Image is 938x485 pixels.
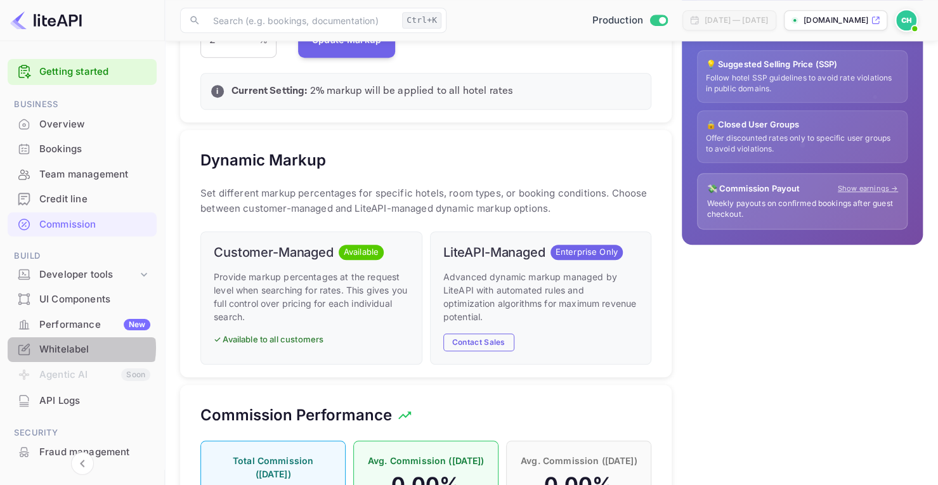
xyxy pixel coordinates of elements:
button: Contact Sales [443,333,514,352]
div: Credit line [8,187,157,212]
button: Collapse navigation [71,452,94,475]
p: Set different markup percentages for specific hotels, room types, or booking conditions. Choose b... [200,186,651,216]
div: Fraud management [39,445,150,460]
strong: Current Setting: [231,84,307,98]
div: Overview [8,112,157,137]
p: Total Commission ([DATE]) [214,454,332,481]
div: Developer tools [39,268,138,282]
a: Credit line [8,187,157,210]
div: New [124,319,150,330]
div: Credit line [39,192,150,207]
a: UI Components [8,287,157,311]
div: Performance [39,318,150,332]
div: [DATE] — [DATE] [705,15,768,26]
p: Offer discounted rates only to specific user groups to avoid violations. [705,133,899,155]
div: Commission [8,212,157,237]
a: PerformanceNew [8,313,157,336]
h6: Customer-Managed [214,245,334,260]
p: ✓ Available to all customers [214,333,409,346]
a: Overview [8,112,157,136]
a: Whitelabel [8,337,157,361]
div: Commission [39,217,150,232]
p: 💡 Suggested Selling Price (SSP) [705,58,899,71]
div: Getting started [8,59,157,85]
img: Cas Hulsbosch [896,10,916,30]
a: Bookings [8,137,157,160]
div: PerformanceNew [8,313,157,337]
a: API Logs [8,389,157,412]
p: 💸 Commission Payout [707,183,800,195]
p: i [216,86,218,97]
div: Bookings [8,137,157,162]
div: Developer tools [8,264,157,286]
span: Security [8,426,157,440]
h6: LiteAPI-Managed [443,245,545,260]
p: Weekly payouts on confirmed bookings after guest checkout. [707,198,898,220]
div: UI Components [8,287,157,312]
p: [DOMAIN_NAME] [804,15,868,26]
a: Getting started [39,65,150,79]
p: 🔒 Closed User Groups [705,119,899,131]
div: Switch to Sandbox mode [587,13,672,28]
a: Commission [8,212,157,236]
p: Avg. Commission ([DATE]) [519,454,638,467]
a: Team management [8,162,157,186]
p: Follow hotel SSP guidelines to avoid rate violations in public domains. [705,73,899,94]
div: Ctrl+K [402,12,441,29]
div: Whitelabel [39,342,150,357]
img: LiteAPI logo [10,10,82,30]
h5: Commission Performance [200,405,392,425]
div: API Logs [8,389,157,413]
div: Team management [8,162,157,187]
p: 2 % markup will be applied to all hotel rates [231,84,641,99]
div: Team management [39,167,150,182]
div: UI Components [39,292,150,307]
div: API Logs [39,394,150,408]
div: Whitelabel [8,337,157,362]
span: Production [592,13,643,28]
span: Build [8,249,157,263]
div: Fraud management [8,440,157,465]
div: Bookings [39,142,150,157]
a: Fraud management [8,440,157,463]
a: Show earnings → [838,183,898,194]
span: Available [339,246,384,259]
div: Overview [39,117,150,132]
span: Enterprise Only [550,246,623,259]
p: Advanced dynamic markup managed by LiteAPI with automated rules and optimization algorithms for m... [443,270,639,323]
input: Search (e.g. bookings, documentation) [205,8,397,33]
h5: Dynamic Markup [200,150,326,171]
p: Avg. Commission ([DATE]) [367,454,485,467]
span: Business [8,98,157,112]
p: Provide markup percentages at the request level when searching for rates. This gives you full con... [214,270,409,323]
